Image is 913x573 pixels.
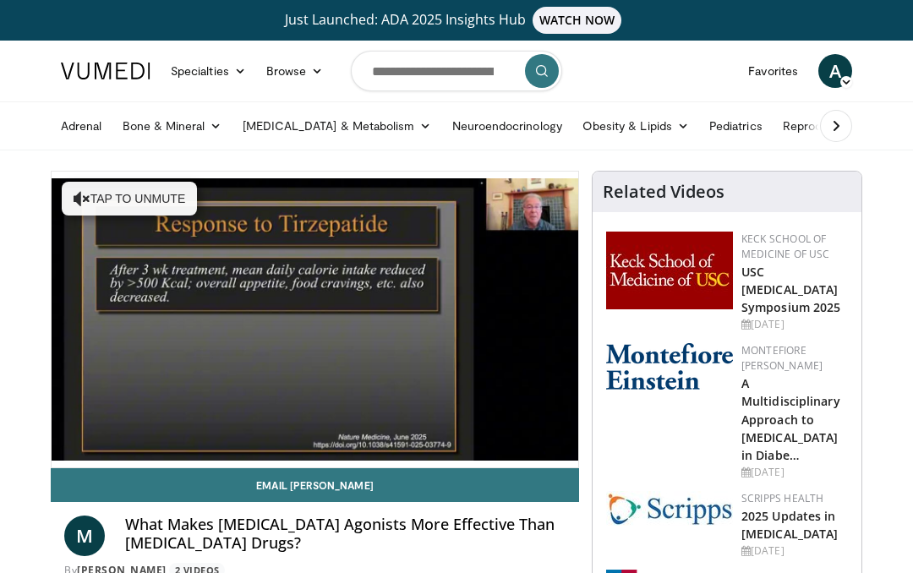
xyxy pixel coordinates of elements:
[773,109,866,143] a: Reproductive
[442,109,572,143] a: Neuroendocrinology
[741,543,848,559] div: [DATE]
[161,54,256,88] a: Specialties
[61,63,150,79] img: VuMedi Logo
[572,109,699,143] a: Obesity & Lipids
[62,182,197,216] button: Tap to unmute
[64,516,105,556] a: M
[741,317,848,332] div: [DATE]
[256,54,334,88] a: Browse
[351,51,562,91] input: Search topics, interventions
[51,109,112,143] a: Adrenal
[232,109,442,143] a: [MEDICAL_DATA] & Metabolism
[741,343,823,373] a: Montefiore [PERSON_NAME]
[606,343,733,390] img: b0142b4c-93a1-4b58-8f91-5265c282693c.png.150x105_q85_autocrop_double_scale_upscale_version-0.2.png
[818,54,852,88] a: A
[738,54,808,88] a: Favorites
[52,172,578,467] video-js: Video Player
[606,491,733,526] img: c9f2b0b7-b02a-4276-a72a-b0cbb4230bc1.jpg.150x105_q85_autocrop_double_scale_upscale_version-0.2.jpg
[741,465,848,480] div: [DATE]
[741,264,840,315] a: USC [MEDICAL_DATA] Symposium 2025
[741,375,840,462] a: A Multidisciplinary Approach to [MEDICAL_DATA] in Diabe…
[699,109,773,143] a: Pediatrics
[741,508,838,542] a: 2025 Updates in [MEDICAL_DATA]
[603,182,724,202] h4: Related Videos
[606,232,733,309] img: 7b941f1f-d101-407a-8bfa-07bd47db01ba.png.150x105_q85_autocrop_double_scale_upscale_version-0.2.jpg
[533,7,622,34] span: WATCH NOW
[125,516,566,552] h4: What Makes [MEDICAL_DATA] Agonists More Effective Than [MEDICAL_DATA] Drugs?
[51,468,579,502] a: Email [PERSON_NAME]
[741,491,823,505] a: Scripps Health
[51,7,862,34] a: Just Launched: ADA 2025 Insights HubWATCH NOW
[741,232,830,261] a: Keck School of Medicine of USC
[112,109,232,143] a: Bone & Mineral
